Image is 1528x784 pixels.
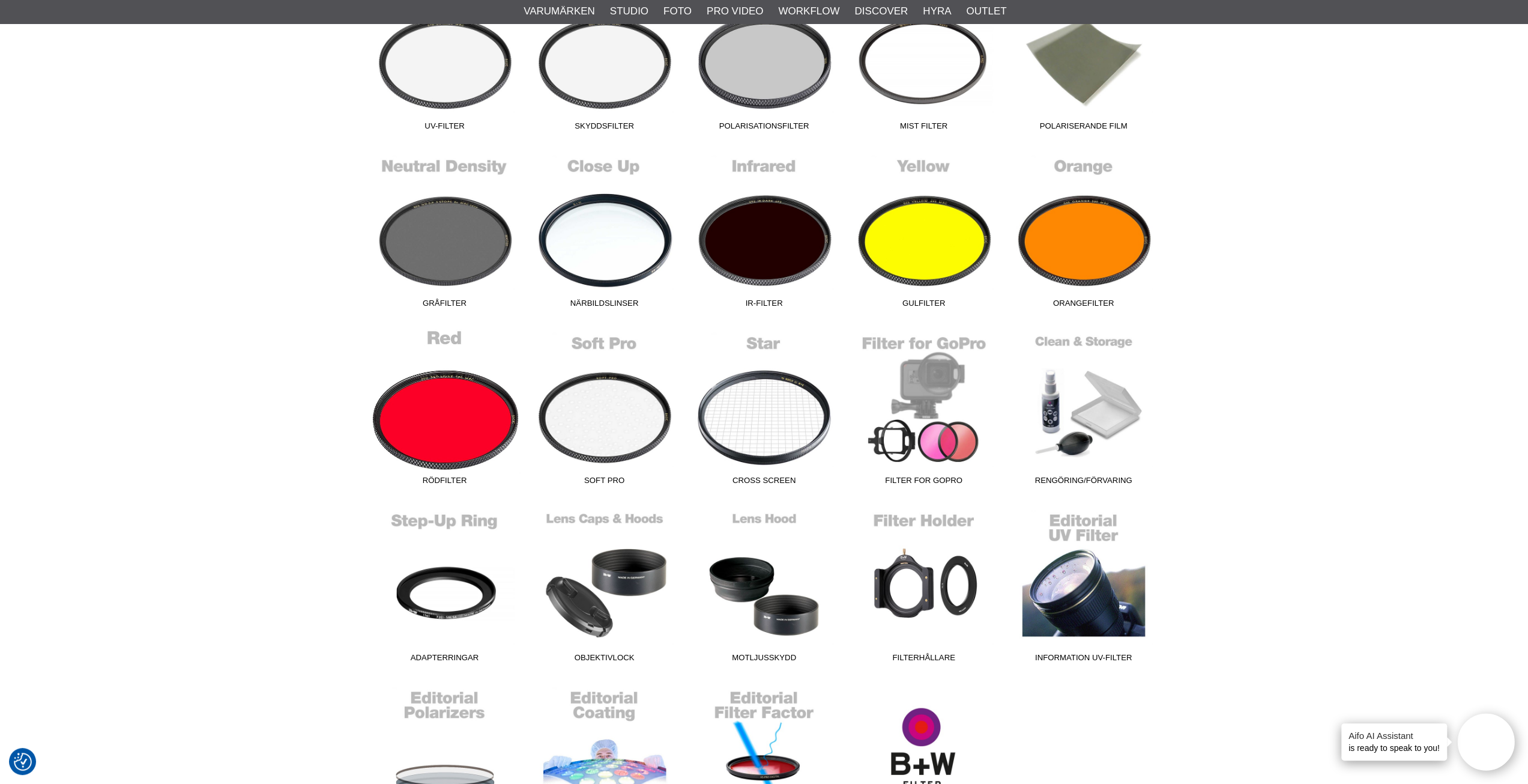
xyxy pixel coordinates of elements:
[1348,729,1440,742] h4: Aifo AI Assistant
[525,652,684,668] span: Objektivlock
[844,652,1004,668] span: Filterhållare
[610,4,648,19] a: Studio
[707,4,763,19] a: Pro Video
[684,506,844,668] a: Motljusskydd
[365,475,525,491] span: Rödfilter
[14,751,32,773] button: Samtyckesinställningar
[365,652,525,668] span: Adapterringar
[844,120,1004,136] span: Mist Filter
[844,475,1004,491] span: Filter for GoPro
[684,652,844,668] span: Motljusskydd
[1004,652,1164,668] span: Information UV-Filter
[778,4,839,19] a: Workflow
[365,297,525,314] span: Gråfilter
[844,329,1004,491] a: Filter for GoPro
[525,297,684,314] span: Närbildslinser
[844,297,1004,314] span: Gulfilter
[1004,506,1164,668] a: Information UV-Filter
[524,4,595,19] a: Varumärken
[1004,120,1164,136] span: Polariserande film
[525,506,684,668] a: Objektivlock
[684,475,844,491] span: Cross Screen
[684,297,844,314] span: IR-Filter
[684,151,844,314] a: IR-Filter
[966,4,1006,19] a: Outlet
[365,151,525,314] a: Gråfilter
[854,4,908,19] a: Discover
[844,151,1004,314] a: Gulfilter
[525,329,684,491] a: Soft Pro
[684,120,844,136] span: Polarisationsfilter
[365,329,525,491] a: Rödfilter
[525,120,684,136] span: Skyddsfilter
[365,506,525,668] a: Adapterringar
[1004,151,1164,314] a: Orangefilter
[663,4,692,19] a: Foto
[1004,475,1164,491] span: Rengöring/Förvaring
[923,4,951,19] a: Hyra
[525,475,684,491] span: Soft Pro
[14,753,32,771] img: Revisit consent button
[1004,329,1164,491] a: Rengöring/Förvaring
[684,329,844,491] a: Cross Screen
[1341,723,1447,761] div: is ready to speak to you!
[525,151,684,314] a: Närbildslinser
[1004,297,1164,314] span: Orangefilter
[844,506,1004,668] a: Filterhållare
[365,120,525,136] span: UV-Filter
